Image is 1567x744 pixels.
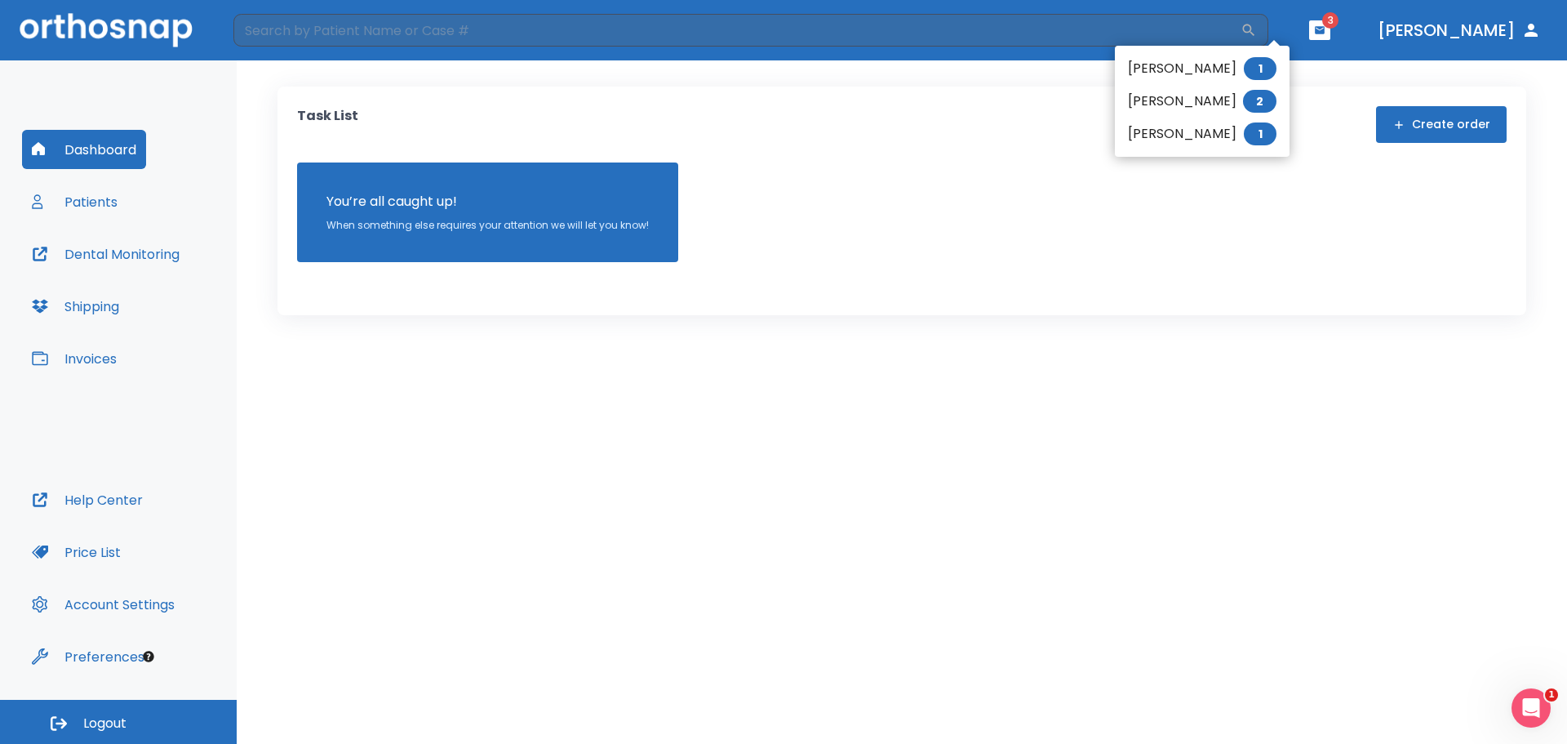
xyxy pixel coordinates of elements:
[1115,118,1290,150] li: [PERSON_NAME]
[1243,90,1276,113] span: 2
[1545,688,1558,702] span: 1
[1115,85,1290,118] li: [PERSON_NAME]
[1512,688,1551,728] iframe: Intercom live chat
[1244,123,1276,145] span: 1
[1115,52,1290,85] li: [PERSON_NAME]
[1244,57,1276,80] span: 1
